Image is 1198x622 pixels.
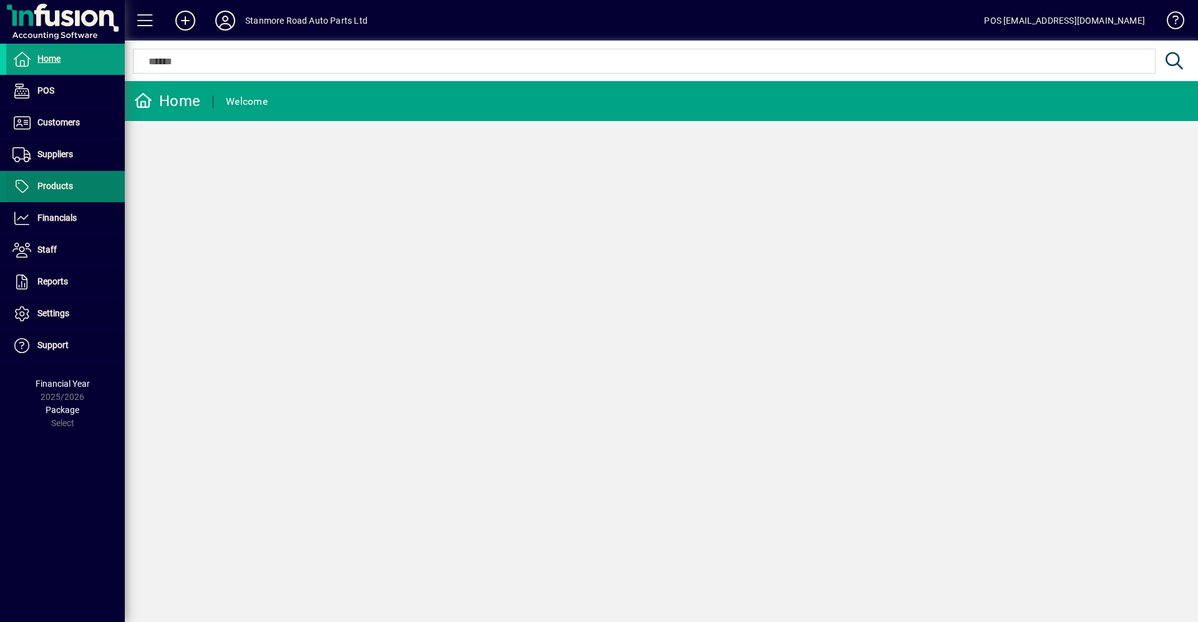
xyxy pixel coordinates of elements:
[226,92,268,112] div: Welcome
[37,213,77,223] span: Financials
[37,340,69,350] span: Support
[6,203,125,234] a: Financials
[37,117,80,127] span: Customers
[6,139,125,170] a: Suppliers
[37,276,68,286] span: Reports
[37,85,54,95] span: POS
[984,11,1145,31] div: POS [EMAIL_ADDRESS][DOMAIN_NAME]
[6,75,125,107] a: POS
[134,91,200,111] div: Home
[37,54,61,64] span: Home
[245,11,368,31] div: Stanmore Road Auto Parts Ltd
[205,9,245,32] button: Profile
[37,181,73,191] span: Products
[37,245,57,255] span: Staff
[6,107,125,138] a: Customers
[37,149,73,159] span: Suppliers
[6,298,125,329] a: Settings
[46,405,79,415] span: Package
[6,235,125,266] a: Staff
[165,9,205,32] button: Add
[36,379,90,389] span: Financial Year
[6,266,125,298] a: Reports
[1157,2,1182,43] a: Knowledge Base
[37,308,69,318] span: Settings
[6,330,125,361] a: Support
[6,171,125,202] a: Products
